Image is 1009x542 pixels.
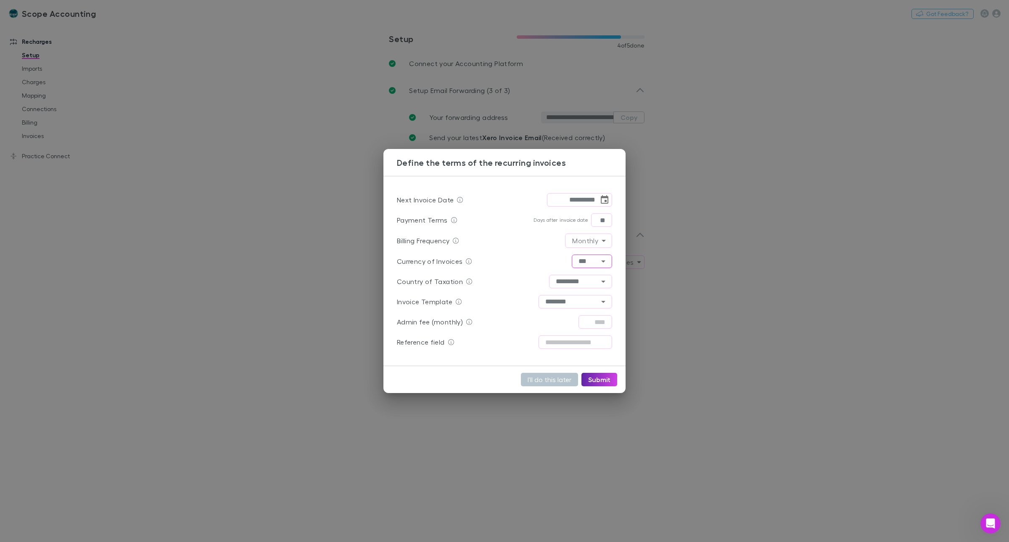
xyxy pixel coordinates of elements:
[5,3,21,19] button: go back
[597,276,609,287] button: Open
[521,373,578,386] button: I'll do this later
[397,317,463,327] p: Admin fee (monthly)
[397,215,448,225] p: Payment Terms
[397,337,445,347] p: Reference field
[397,276,463,287] p: Country of Taxation
[581,373,617,386] button: Submit
[534,217,588,223] p: Days after invoice date
[397,236,449,246] p: Billing Frequency
[597,255,609,267] button: Open
[269,3,284,19] div: Close
[565,234,612,247] div: Monthly
[397,297,452,307] p: Invoice Template
[597,296,609,308] button: Open
[599,194,610,206] button: Choose date, selected date is Oct 6, 2025
[397,256,462,266] p: Currency of Invoices
[397,157,626,167] h3: Define the terms of the recurring invoices
[980,513,1001,534] iframe: Intercom live chat
[397,195,454,205] p: Next Invoice Date
[253,3,269,19] button: Collapse window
